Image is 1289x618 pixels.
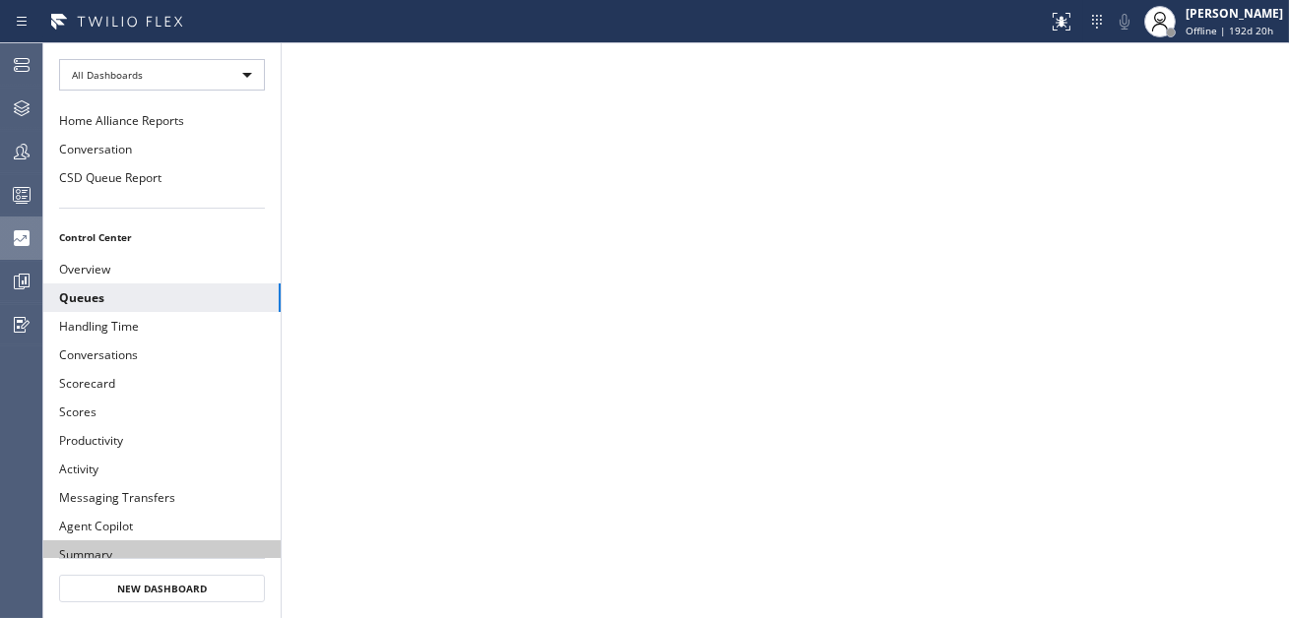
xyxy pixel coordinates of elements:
[43,163,281,192] button: CSD Queue Report
[43,255,281,283] button: Overview
[1111,8,1138,35] button: Mute
[43,483,281,512] button: Messaging Transfers
[43,455,281,483] button: Activity
[43,512,281,540] button: Agent Copilot
[43,224,281,250] li: Control Center
[282,43,1289,618] iframe: dashboard_9953aedaeaea
[43,283,281,312] button: Queues
[59,575,265,602] button: New Dashboard
[43,106,281,135] button: Home Alliance Reports
[43,135,281,163] button: Conversation
[43,312,281,340] button: Handling Time
[43,369,281,398] button: Scorecard
[43,398,281,426] button: Scores
[1186,5,1283,22] div: [PERSON_NAME]
[43,540,281,569] button: Summary
[43,340,281,369] button: Conversations
[43,426,281,455] button: Productivity
[1186,24,1273,37] span: Offline | 192d 20h
[59,59,265,91] div: All Dashboards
